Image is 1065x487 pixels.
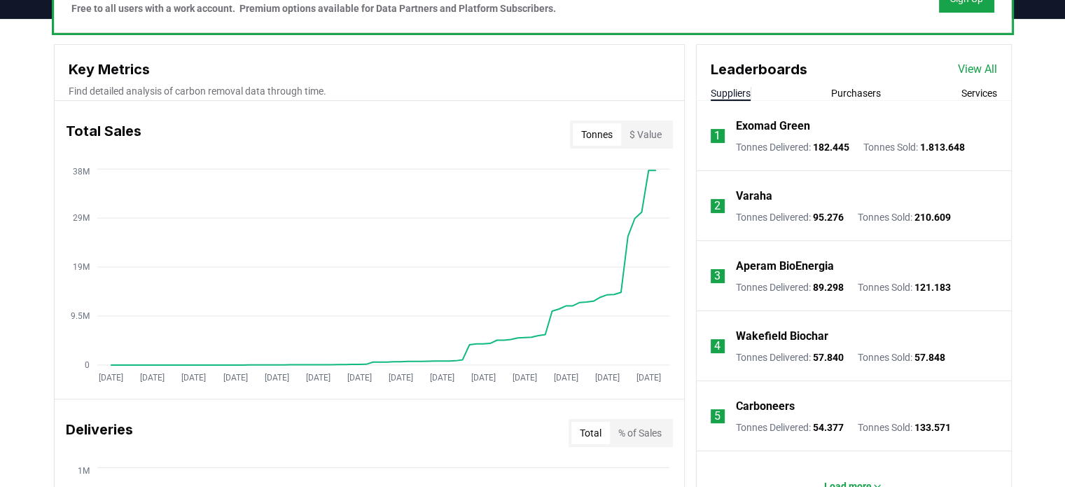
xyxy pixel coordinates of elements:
[858,280,951,294] p: Tonnes Sold :
[553,373,578,383] tspan: [DATE]
[736,420,844,434] p: Tonnes Delivered :
[736,118,810,135] a: Exomad Green
[858,350,945,364] p: Tonnes Sold :
[736,258,834,275] a: Aperam BioEnergia
[388,373,412,383] tspan: [DATE]
[140,373,165,383] tspan: [DATE]
[736,398,795,415] a: Carboneers
[610,422,670,444] button: % of Sales
[736,280,844,294] p: Tonnes Delivered :
[914,212,951,223] span: 210.609
[961,86,997,100] button: Services
[858,420,951,434] p: Tonnes Sold :
[77,465,89,475] tspan: 1M
[863,140,965,154] p: Tonnes Sold :
[914,422,951,433] span: 133.571
[69,59,670,80] h3: Key Metrics
[914,352,945,363] span: 57.848
[714,128,721,144] p: 1
[736,328,828,345] a: Wakefield Biochar
[813,422,844,433] span: 54.377
[714,268,721,284] p: 3
[714,408,721,425] p: 5
[347,373,371,383] tspan: [DATE]
[711,86,751,100] button: Suppliers
[471,373,495,383] tspan: [DATE]
[305,373,330,383] tspan: [DATE]
[813,212,844,223] span: 95.276
[69,84,670,98] p: Find detailed analysis of carbon removal data through time.
[736,210,844,224] p: Tonnes Delivered :
[714,338,721,355] p: 4
[223,373,247,383] tspan: [DATE]
[99,373,123,383] tspan: [DATE]
[66,121,141,149] h3: Total Sales
[711,59,807,80] h3: Leaderboards
[84,360,89,370] tspan: 0
[571,422,610,444] button: Total
[920,142,965,153] span: 1.813.648
[736,188,772,205] a: Varaha
[70,311,89,321] tspan: 9.5M
[714,198,721,214] p: 2
[72,167,89,177] tspan: 38M
[813,352,844,363] span: 57.840
[621,123,670,146] button: $ Value
[736,350,844,364] p: Tonnes Delivered :
[813,282,844,293] span: 89.298
[512,373,536,383] tspan: [DATE]
[858,210,951,224] p: Tonnes Sold :
[914,282,951,293] span: 121.183
[958,61,997,78] a: View All
[66,419,133,447] h3: Deliveries
[181,373,206,383] tspan: [DATE]
[736,140,849,154] p: Tonnes Delivered :
[264,373,288,383] tspan: [DATE]
[72,262,89,272] tspan: 19M
[594,373,619,383] tspan: [DATE]
[71,1,556,15] p: Free to all users with a work account. Premium options available for Data Partners and Platform S...
[429,373,454,383] tspan: [DATE]
[573,123,621,146] button: Tonnes
[831,86,881,100] button: Purchasers
[72,213,89,223] tspan: 29M
[813,142,849,153] span: 182.445
[636,373,661,383] tspan: [DATE]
